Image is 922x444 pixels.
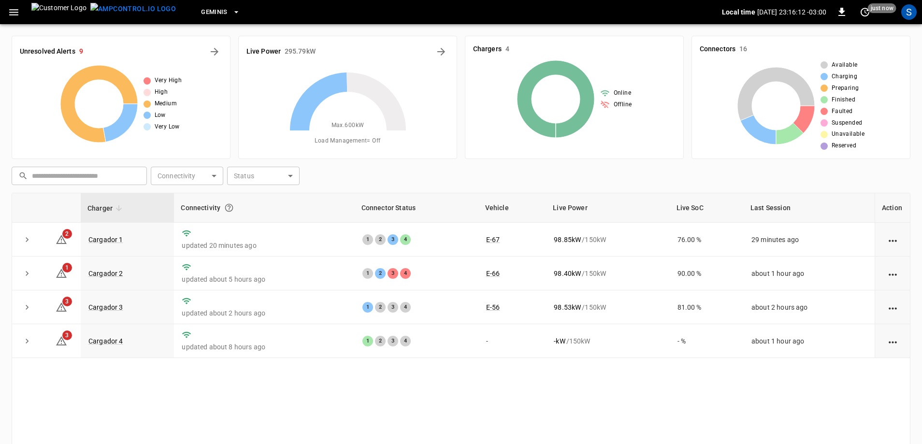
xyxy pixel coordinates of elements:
[388,302,398,313] div: 3
[486,270,500,277] a: E-66
[285,46,316,57] h6: 295.79 kW
[875,193,910,223] th: Action
[62,330,72,340] span: 3
[56,337,67,344] a: 3
[473,44,502,55] h6: Chargers
[220,199,238,216] button: Connection between the charger and our software.
[478,193,547,223] th: Vehicle
[155,76,182,86] span: Very High
[478,324,547,358] td: -
[182,274,346,284] p: updated about 5 hours ago
[400,336,411,346] div: 4
[832,107,853,116] span: Faulted
[400,268,411,279] div: 4
[182,308,346,318] p: updated about 2 hours ago
[155,99,177,109] span: Medium
[388,268,398,279] div: 3
[375,336,386,346] div: 2
[79,46,83,57] h6: 9
[62,229,72,239] span: 2
[887,235,899,244] div: action cell options
[62,263,72,272] span: 1
[744,290,875,324] td: about 2 hours ago
[739,44,747,55] h6: 16
[56,303,67,311] a: 3
[554,302,581,312] p: 98.53 kW
[388,234,398,245] div: 3
[832,141,856,151] span: Reserved
[887,302,899,312] div: action cell options
[546,193,669,223] th: Live Power
[62,297,72,306] span: 3
[88,337,123,345] a: Cargador 4
[375,302,386,313] div: 2
[670,223,744,257] td: 76.00 %
[832,95,855,105] span: Finished
[832,60,858,70] span: Available
[362,302,373,313] div: 1
[56,269,67,276] a: 1
[182,342,346,352] p: updated about 8 hours ago
[832,72,857,82] span: Charging
[868,3,896,13] span: just now
[832,118,863,128] span: Suspended
[201,7,228,18] span: Geminis
[207,44,222,59] button: All Alerts
[554,302,662,312] div: / 150 kW
[744,324,875,358] td: about 1 hour ago
[155,122,180,132] span: Very Low
[744,223,875,257] td: 29 minutes ago
[857,4,873,20] button: set refresh interval
[554,269,581,278] p: 98.40 kW
[20,300,34,315] button: expand row
[31,3,86,21] img: Customer Logo
[744,193,875,223] th: Last Session
[505,44,509,55] h6: 4
[155,111,166,120] span: Low
[88,303,123,311] a: Cargador 3
[901,4,917,20] div: profile-icon
[181,199,347,216] div: Connectivity
[614,100,632,110] span: Offline
[757,7,826,17] p: [DATE] 23:16:12 -03:00
[182,241,346,250] p: updated 20 minutes ago
[887,336,899,346] div: action cell options
[90,3,176,15] img: ampcontrol.io logo
[362,234,373,245] div: 1
[56,235,67,243] a: 2
[331,121,364,130] span: Max. 600 kW
[20,266,34,281] button: expand row
[670,324,744,358] td: - %
[486,236,500,243] a: E-67
[20,46,75,57] h6: Unresolved Alerts
[670,257,744,290] td: 90.00 %
[554,235,662,244] div: / 150 kW
[486,303,500,311] a: E-56
[375,234,386,245] div: 2
[744,257,875,290] td: about 1 hour ago
[375,268,386,279] div: 2
[670,290,744,324] td: 81.00 %
[20,334,34,348] button: expand row
[315,136,380,146] span: Load Management = Off
[355,193,478,223] th: Connector Status
[670,193,744,223] th: Live SoC
[388,336,398,346] div: 3
[400,302,411,313] div: 4
[614,88,631,98] span: Online
[554,336,565,346] p: - kW
[155,87,168,97] span: High
[20,232,34,247] button: expand row
[700,44,735,55] h6: Connectors
[362,336,373,346] div: 1
[832,129,864,139] span: Unavailable
[362,268,373,279] div: 1
[197,3,244,22] button: Geminis
[88,270,123,277] a: Cargador 2
[554,269,662,278] div: / 150 kW
[832,84,859,93] span: Preparing
[554,336,662,346] div: / 150 kW
[887,269,899,278] div: action cell options
[722,7,755,17] p: Local time
[87,202,125,214] span: Charger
